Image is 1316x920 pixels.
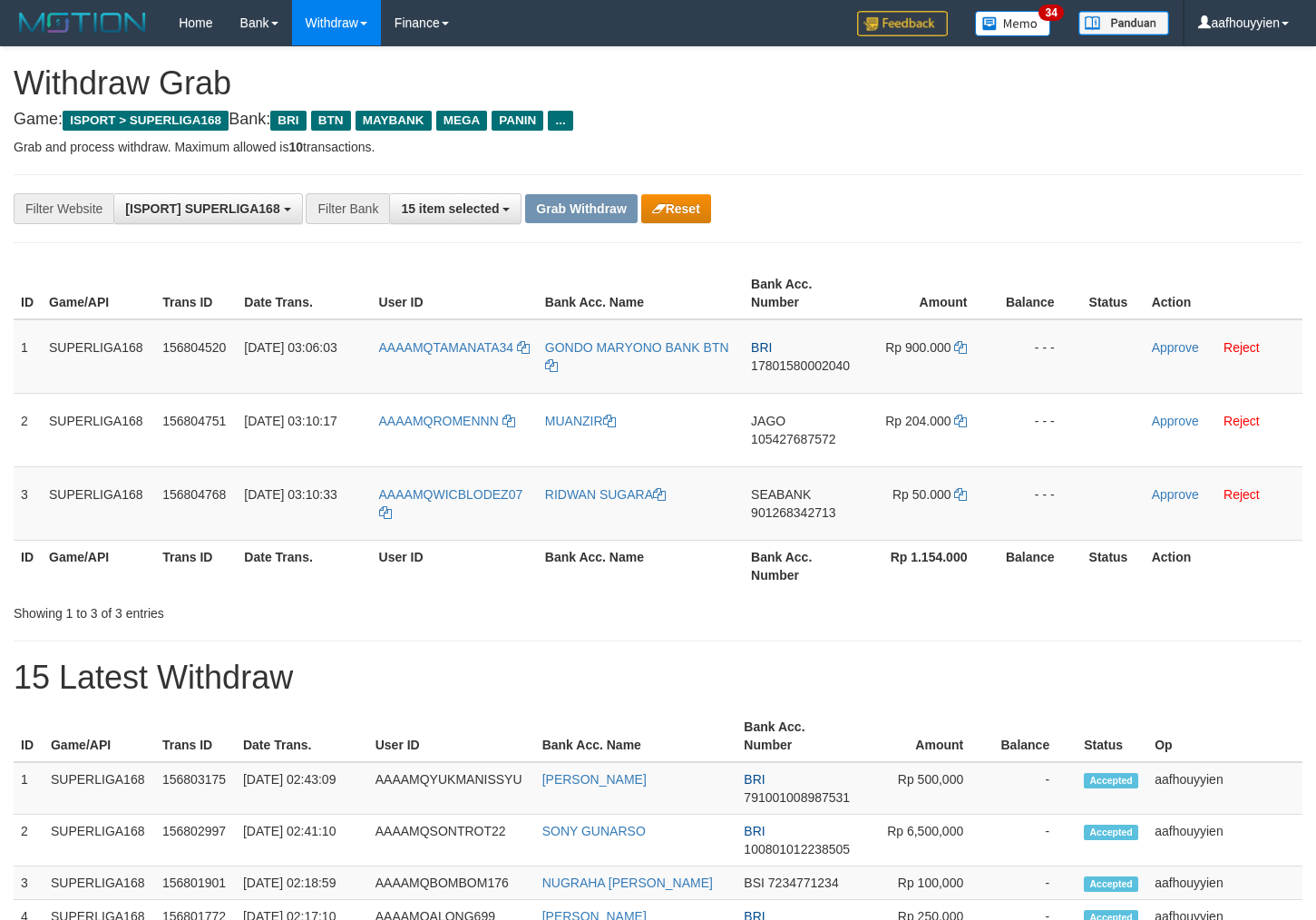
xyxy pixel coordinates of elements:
[744,842,850,856] span: Copy 100801012238505 to clipboard
[401,201,499,216] span: 15 item selected
[379,487,523,502] span: AAAAMQWICBLODEZ07
[368,866,535,900] td: AAAAMQBOMBOM176
[368,815,535,866] td: AAAAMQSONTROT22
[892,487,951,502] span: Rp 50.000
[155,762,236,815] td: 156803175
[857,11,948,36] img: Feedback.jpg
[14,319,42,394] td: 1
[14,597,535,622] div: Showing 1 to 3 of 3 entries
[1038,5,1063,21] span: 34
[736,710,861,762] th: Bank Acc. Number
[1147,866,1302,900] td: aafhouyyien
[751,505,835,520] span: Copy 901268342713 to clipboard
[861,762,990,815] td: Rp 500,000
[538,540,744,592] th: Bank Acc. Name
[237,540,371,592] th: Date Trans.
[244,340,336,355] span: [DATE] 03:06:03
[994,268,1081,319] th: Balance
[744,876,765,890] span: BSI
[1084,825,1138,840] span: Accepted
[155,268,237,319] th: Trans ID
[14,138,1302,156] p: Grab and process withdraw. Maximum allowed is transactions.
[542,824,646,838] a: SONY GUNARSO
[535,710,737,762] th: Bank Acc. Name
[368,762,535,815] td: AAAAMQYUKMANISSYU
[379,414,499,428] span: AAAAMQROMENNN
[744,824,765,838] span: BRI
[744,268,863,319] th: Bank Acc. Number
[954,340,967,355] a: Copy 900000 to clipboard
[954,487,967,502] a: Copy 50000 to clipboard
[538,268,744,319] th: Bank Acc. Name
[42,466,155,540] td: SUPERLIGA168
[744,540,863,592] th: Bank Acc. Number
[885,414,950,428] span: Rp 204.000
[14,9,151,36] img: MOTION_logo.png
[14,393,42,466] td: 2
[311,111,351,131] span: BTN
[1147,762,1302,815] td: aafhouyyien
[155,866,236,900] td: 156801901
[379,414,515,428] a: AAAAMQROMENNN
[379,340,530,355] a: AAAAMQTAMANATA34
[44,710,155,762] th: Game/API
[63,111,229,131] span: ISPORT > SUPERLIGA168
[306,193,389,224] div: Filter Bank
[1145,540,1302,592] th: Action
[545,414,616,428] a: MUANZIR
[237,268,371,319] th: Date Trans.
[162,414,226,428] span: 156804751
[861,815,990,866] td: Rp 6,500,000
[42,319,155,394] td: SUPERLIGA168
[1152,340,1199,355] a: Approve
[372,268,538,319] th: User ID
[1152,414,1199,428] a: Approve
[42,393,155,466] td: SUPERLIGA168
[162,340,226,355] span: 156804520
[1145,268,1302,319] th: Action
[236,815,368,866] td: [DATE] 02:41:10
[994,393,1081,466] td: - - -
[744,772,765,787] span: BRI
[751,432,835,446] span: Copy 105427687572 to clipboard
[1082,540,1145,592] th: Status
[768,876,839,890] span: Copy 7234771234 to clipboard
[379,340,514,355] span: AAAAMQTAMANATA34
[861,866,990,900] td: Rp 100,000
[1223,414,1260,428] a: Reject
[751,414,785,428] span: JAGO
[14,815,44,866] td: 2
[885,340,950,355] span: Rp 900.000
[548,111,572,131] span: ...
[744,790,850,805] span: Copy 791001008987531 to clipboard
[994,540,1081,592] th: Balance
[545,340,729,373] a: GONDO MARYONO BANK BTN
[542,876,713,890] a: NUGRAHA [PERSON_NAME]
[162,487,226,502] span: 156804768
[525,194,637,223] button: Grab Withdraw
[113,193,302,224] button: [ISPORT] SUPERLIGA168
[1077,710,1147,762] th: Status
[236,866,368,900] td: [DATE] 02:18:59
[155,540,237,592] th: Trans ID
[379,487,523,520] a: AAAAMQWICBLODEZ07
[288,140,303,154] strong: 10
[42,268,155,319] th: Game/API
[1147,815,1302,866] td: aafhouyyien
[1223,340,1260,355] a: Reject
[436,111,488,131] span: MEGA
[14,540,42,592] th: ID
[236,710,368,762] th: Date Trans.
[236,762,368,815] td: [DATE] 02:43:09
[492,111,543,131] span: PANIN
[545,487,666,502] a: RIDWAN SUGARA
[14,268,42,319] th: ID
[14,710,44,762] th: ID
[14,466,42,540] td: 3
[270,111,306,131] span: BRI
[372,540,538,592] th: User ID
[1084,876,1138,892] span: Accepted
[244,487,336,502] span: [DATE] 03:10:33
[994,319,1081,394] td: - - -
[14,111,1302,129] h4: Game: Bank:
